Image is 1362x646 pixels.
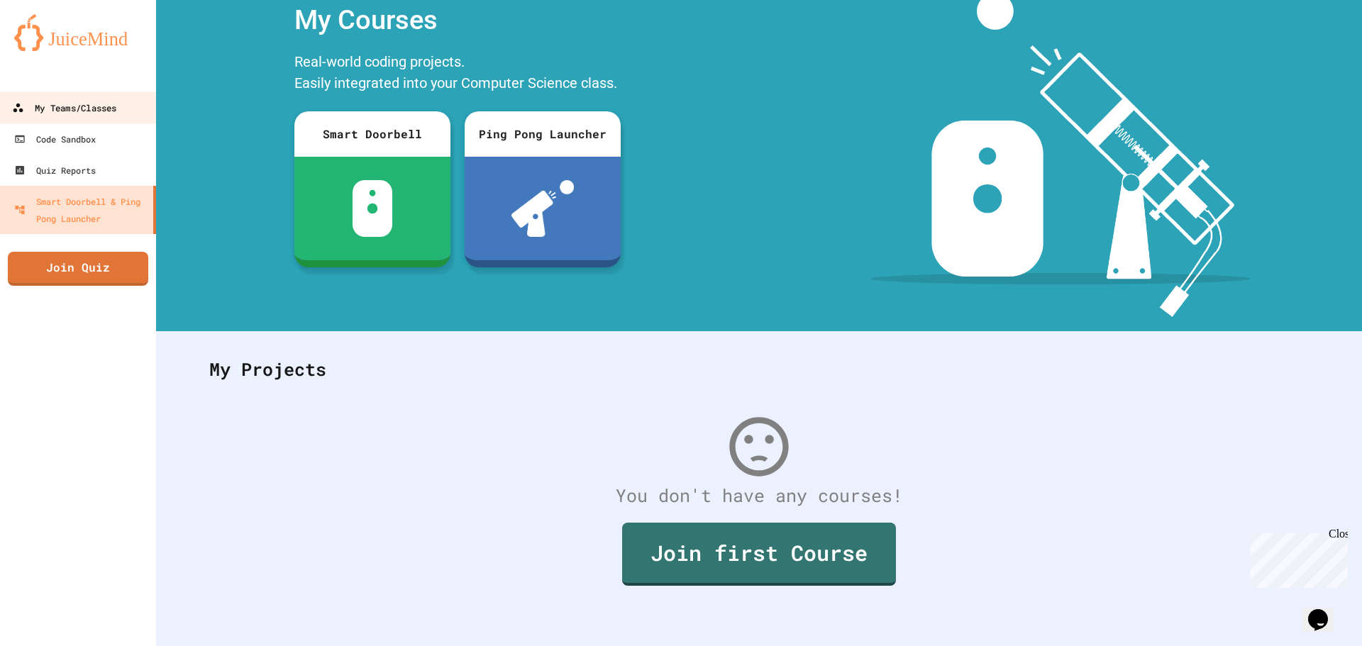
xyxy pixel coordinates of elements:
div: Smart Doorbell [294,111,450,157]
div: Smart Doorbell & Ping Pong Launcher [14,193,148,227]
iframe: chat widget [1244,528,1348,588]
div: Real-world coding projects. Easily integrated into your Computer Science class. [287,48,628,101]
div: Quiz Reports [14,162,96,179]
img: ppl-with-ball.png [511,180,575,237]
img: sdb-white.svg [353,180,393,237]
div: Chat with us now!Close [6,6,98,90]
div: You don't have any courses! [195,482,1323,509]
div: My Teams/Classes [12,99,116,117]
img: logo-orange.svg [14,14,142,51]
iframe: chat widget [1302,589,1348,632]
div: Ping Pong Launcher [465,111,621,157]
a: Join Quiz [8,252,148,286]
div: Code Sandbox [14,130,96,147]
a: Join first Course [622,523,896,586]
div: My Projects [195,342,1323,397]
